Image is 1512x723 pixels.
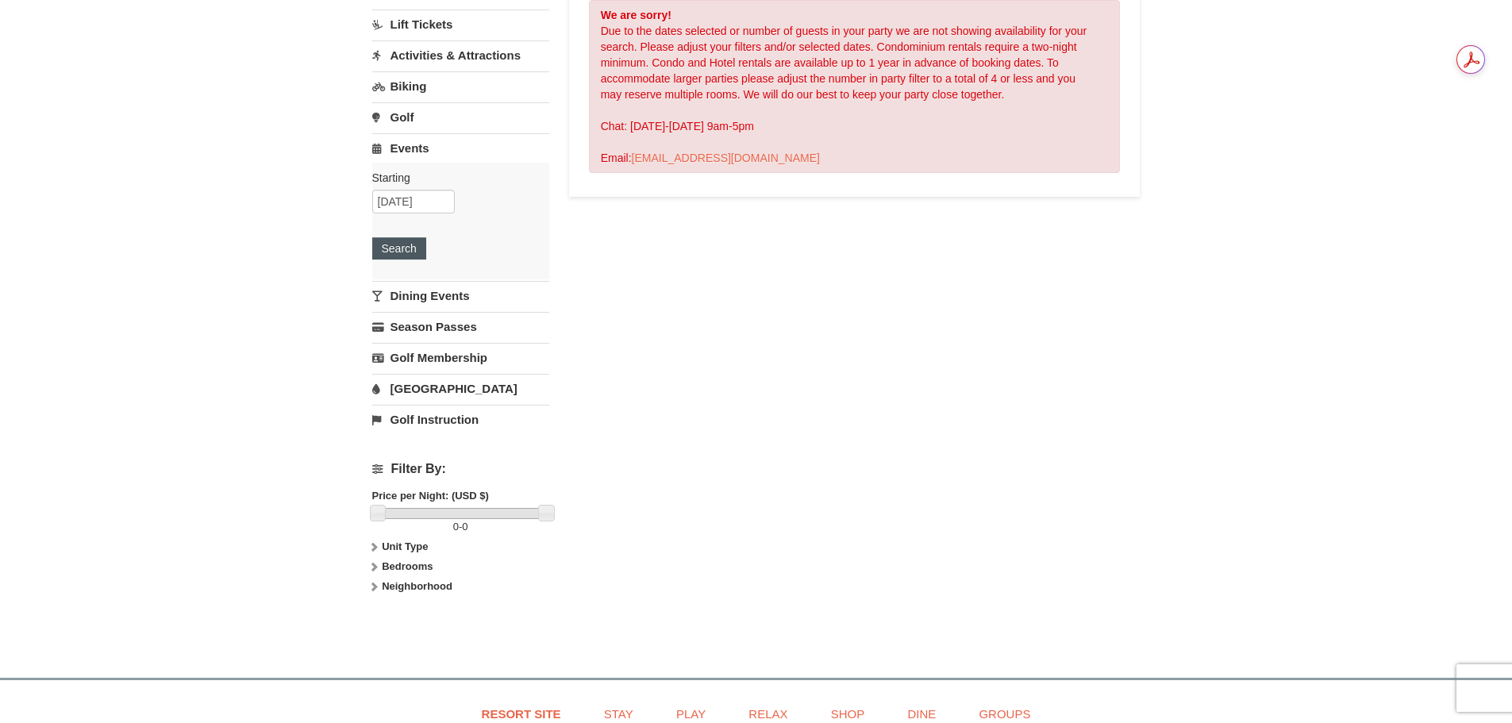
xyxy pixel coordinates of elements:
[462,521,467,533] span: 0
[382,540,428,552] strong: Unit Type
[382,580,452,592] strong: Neighborhood
[372,133,549,163] a: Events
[372,40,549,70] a: Activities & Attractions
[632,152,820,164] a: [EMAIL_ADDRESS][DOMAIN_NAME]
[372,462,549,476] h4: Filter By:
[372,312,549,341] a: Season Passes
[453,521,459,533] span: 0
[372,405,549,434] a: Golf Instruction
[372,343,549,372] a: Golf Membership
[372,170,537,186] label: Starting
[372,10,549,39] a: Lift Tickets
[372,281,549,310] a: Dining Events
[372,374,549,403] a: [GEOGRAPHIC_DATA]
[372,519,549,535] label: -
[382,560,433,572] strong: Bedrooms
[372,102,549,132] a: Golf
[372,71,549,101] a: Biking
[372,237,426,260] button: Search
[601,9,671,21] strong: We are sorry!
[372,490,489,502] strong: Price per Night: (USD $)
